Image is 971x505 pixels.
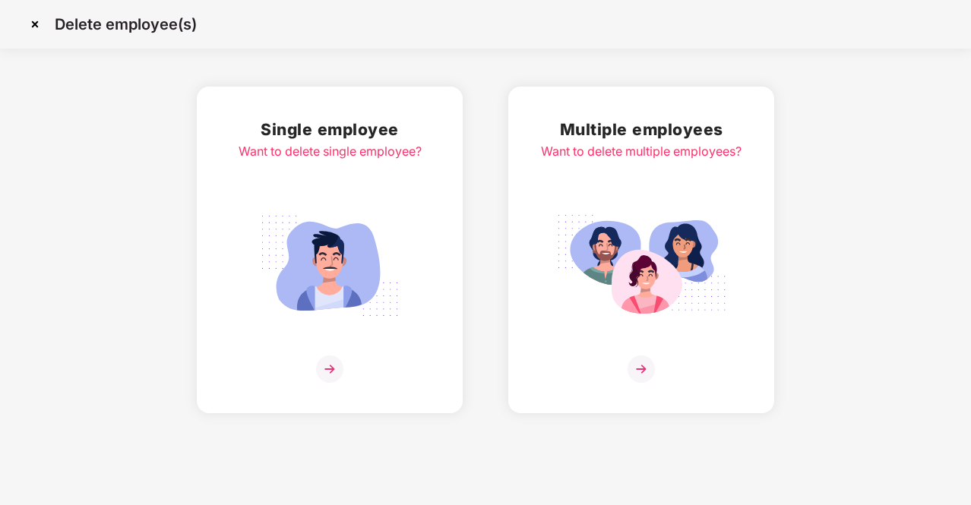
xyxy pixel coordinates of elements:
[245,207,415,325] img: svg+xml;base64,PHN2ZyB4bWxucz0iaHR0cDovL3d3dy53My5vcmcvMjAwMC9zdmciIGlkPSJTaW5nbGVfZW1wbG95ZWUiIH...
[556,207,726,325] img: svg+xml;base64,PHN2ZyB4bWxucz0iaHR0cDovL3d3dy53My5vcmcvMjAwMC9zdmciIGlkPSJNdWx0aXBsZV9lbXBsb3llZS...
[239,117,422,142] h2: Single employee
[628,355,655,383] img: svg+xml;base64,PHN2ZyB4bWxucz0iaHR0cDovL3d3dy53My5vcmcvMjAwMC9zdmciIHdpZHRoPSIzNiIgaGVpZ2h0PSIzNi...
[541,142,742,161] div: Want to delete multiple employees?
[23,12,47,36] img: svg+xml;base64,PHN2ZyBpZD0iQ3Jvc3MtMzJ4MzIiIHhtbG5zPSJodHRwOi8vd3d3LnczLm9yZy8yMDAwL3N2ZyIgd2lkdG...
[316,355,343,383] img: svg+xml;base64,PHN2ZyB4bWxucz0iaHR0cDovL3d3dy53My5vcmcvMjAwMC9zdmciIHdpZHRoPSIzNiIgaGVpZ2h0PSIzNi...
[55,15,197,33] p: Delete employee(s)
[239,142,422,161] div: Want to delete single employee?
[541,117,742,142] h2: Multiple employees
